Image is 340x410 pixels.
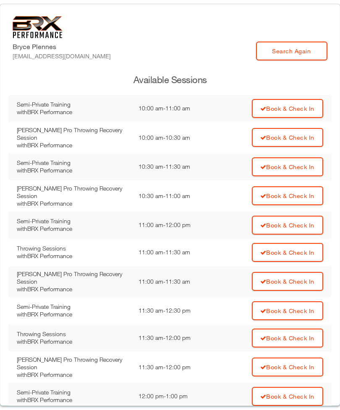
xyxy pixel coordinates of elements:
[17,311,130,318] div: with BRX Performance
[134,352,217,383] td: 11:30 am - 12:00 pm
[252,301,323,320] a: Book & Check In
[17,338,130,345] div: with BRX Performance
[252,329,323,347] a: Book & Check In
[17,108,130,116] div: with BRX Performance
[17,330,130,338] div: Throwing Sessions
[252,358,323,376] a: Book & Check In
[134,324,217,352] td: 11:30 am - 12:00 pm
[17,159,130,167] div: Semi-Private Training
[134,383,217,410] td: 12:00 pm - 1:00 pm
[134,95,217,122] td: 10:00 am - 11:00 am
[17,141,130,149] div: with BRX Performance
[17,200,130,207] div: with BRX Performance
[252,216,323,235] a: Book & Check In
[134,180,217,212] td: 10:30 am - 11:00 am
[17,167,130,174] div: with BRX Performance
[13,52,111,60] div: [EMAIL_ADDRESS][DOMAIN_NAME]
[134,266,217,297] td: 11:00 am - 11:30 am
[17,245,130,252] div: Throwing Sessions
[17,389,130,396] div: Semi-Private Training
[134,122,217,153] td: 10:00 am - 10:30 am
[252,272,323,291] a: Book & Check In
[17,356,130,371] div: [PERSON_NAME] Pro Throwing Recovery Session
[17,217,130,225] div: Semi-Private Training
[252,243,323,262] a: Book & Check In
[134,153,217,180] td: 10:30 am - 11:30 am
[256,42,327,60] a: Search Again
[17,126,130,141] div: [PERSON_NAME] Pro Throwing Recovery Session
[134,212,217,239] td: 11:00 am - 12:00 pm
[17,285,130,293] div: with BRX Performance
[17,252,130,260] div: with BRX Performance
[13,16,63,38] img: 6f7da32581c89ca25d665dc3aae533e4f14fe3ef_original.svg
[252,387,323,406] a: Book & Check In
[134,239,217,266] td: 11:00 am - 11:30 am
[13,42,111,60] label: Bryce Plennes
[252,128,323,147] a: Book & Check In
[252,157,323,176] a: Book & Check In
[17,303,130,311] div: Semi-Private Training
[17,396,130,404] div: with BRX Performance
[17,270,130,285] div: [PERSON_NAME] Pro Throwing Recovery Session
[8,73,332,86] h3: Available Sessions
[17,101,130,108] div: Semi-Private Training
[17,225,130,232] div: with BRX Performance
[134,297,217,324] td: 11:30 am - 12:30 pm
[17,371,130,379] div: with BRX Performance
[17,185,130,200] div: [PERSON_NAME] Pro Throwing Recovery Session
[252,99,323,118] a: Book & Check In
[252,186,323,205] a: Book & Check In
